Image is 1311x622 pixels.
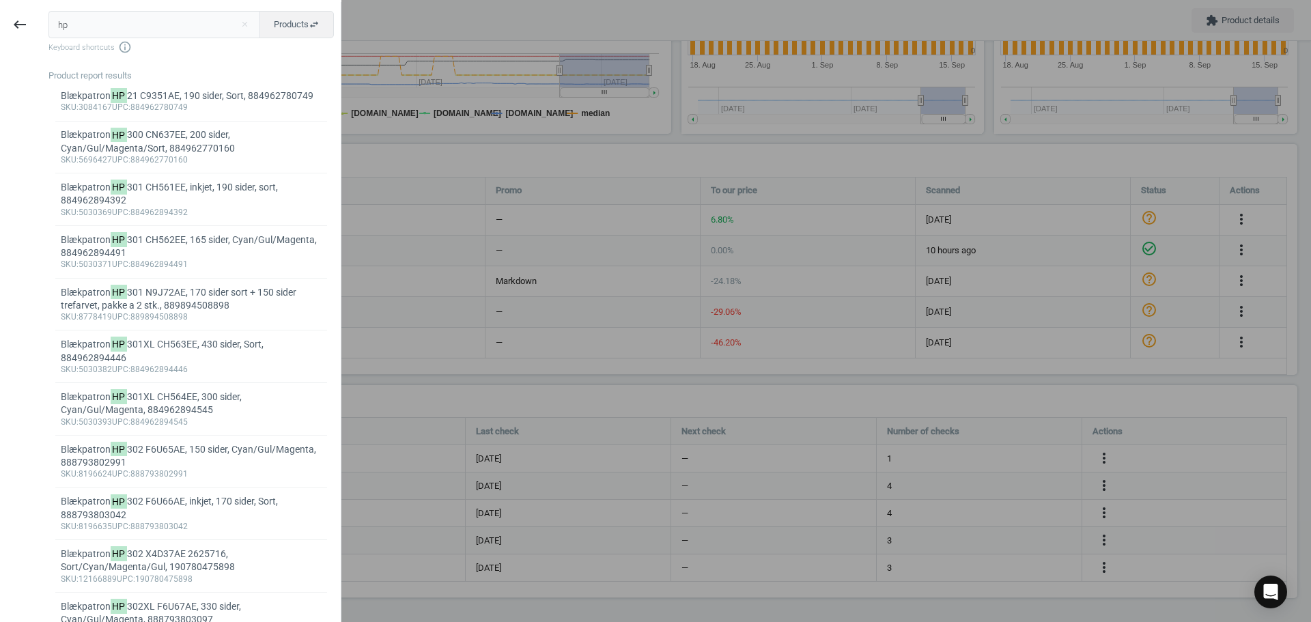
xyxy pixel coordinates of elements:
span: sku [61,259,76,269]
span: sku [61,574,76,584]
div: :5030382 :884962894446 [61,365,322,376]
span: sku [61,469,76,479]
div: :12166889 :190780475898 [61,574,322,585]
span: upc [117,574,133,584]
i: swap_horiz [309,19,320,30]
span: upc [112,102,128,112]
span: upc [112,469,128,479]
input: Enter the SKU or product name [48,11,261,38]
mark: HP [111,546,128,561]
span: Products [274,18,320,31]
div: Blækpatron 21 C9351AE, 190 sider, Sort, 884962780749 [61,89,322,102]
mark: HP [111,337,128,352]
span: sku [61,208,76,217]
span: upc [112,155,128,165]
mark: HP [111,128,128,143]
mark: HP [111,285,128,300]
span: sku [61,365,76,374]
mark: HP [111,180,128,195]
div: :8778419 :889894508898 [61,312,322,323]
span: Keyboard shortcuts [48,40,334,54]
div: :8196635 :888793803042 [61,522,322,533]
mark: HP [111,494,128,509]
span: upc [112,312,128,322]
mark: HP [111,442,128,457]
div: Blækpatron 301 CH562EE, 165 sider, Cyan/Gul/Magenta, 884962894491 [61,234,322,260]
i: keyboard_backspace [12,16,28,33]
button: Productsswap_horiz [259,11,334,38]
div: :5030371 :884962894491 [61,259,322,270]
div: Blækpatron 301 N9J72AE, 170 sider sort + 150 sider trefarvet, pakke a 2 stk., 889894508898 [61,286,322,313]
div: Blækpatron 302 F6U65AE, 150 sider, Cyan/Gul/Magenta, 888793802991 [61,443,322,470]
button: Close [234,18,255,31]
div: Blækpatron 301XL CH563EE, 430 sider, Sort, 884962894446 [61,338,322,365]
span: sku [61,312,76,322]
div: Blækpatron 302 X4D37AE 2625716, Sort/Cyan/Magenta/Gul, 190780475898 [61,548,322,574]
span: upc [112,522,128,531]
i: info_outline [118,40,132,54]
div: :8196624 :888793802991 [61,469,322,480]
span: sku [61,417,76,427]
span: upc [112,208,128,217]
mark: HP [111,599,128,614]
mark: HP [111,232,128,247]
div: Open Intercom Messenger [1254,576,1287,608]
div: :5030369 :884962894392 [61,208,322,218]
mark: HP [111,389,128,404]
div: Product report results [48,70,341,82]
div: Blækpatron 302 F6U66AE, inkjet, 170 sider, Sort, 888793803042 [61,495,322,522]
span: upc [112,417,128,427]
span: upc [112,365,128,374]
span: upc [112,259,128,269]
div: :5696427 :884962770160 [61,155,322,166]
button: keyboard_backspace [4,9,36,41]
div: Blækpatron 301 CH561EE, inkjet, 190 sider, sort, 884962894392 [61,181,322,208]
div: Blækpatron 300 CN637EE, 200 sider, Cyan/Gul/Magenta/Sort, 884962770160 [61,128,322,155]
div: :3084167 :884962780749 [61,102,322,113]
span: sku [61,102,76,112]
span: sku [61,155,76,165]
span: sku [61,522,76,531]
div: :5030393 :884962894545 [61,417,322,428]
mark: HP [111,88,128,103]
div: Blækpatron 301XL CH564EE, 300 sider, Cyan/Gul/Magenta, 884962894545 [61,391,322,417]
